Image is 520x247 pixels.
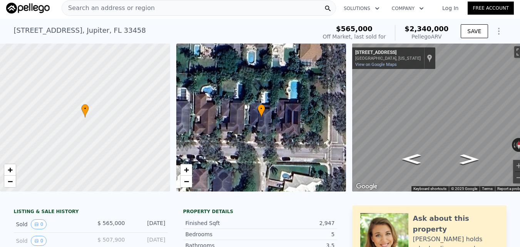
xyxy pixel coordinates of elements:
[491,24,507,39] button: Show Options
[451,187,477,191] span: © 2025 Google
[338,2,386,15] button: Solutions
[355,50,421,56] div: [STREET_ADDRESS]
[97,220,125,226] span: $ 565,000
[186,230,260,238] div: Bedrooms
[355,56,421,61] div: [GEOGRAPHIC_DATA], [US_STATE]
[394,152,429,166] path: Go West, W Community Dr
[355,62,397,67] a: View on Google Maps
[257,104,265,118] div: •
[97,237,125,243] span: $ 507,900
[62,3,155,13] span: Search an address or region
[4,176,16,187] a: Zoom out
[413,186,446,192] button: Keyboard shortcuts
[512,138,516,152] button: Rotate counterclockwise
[413,213,499,235] div: Ask about this property
[468,2,514,15] a: Free Account
[427,54,432,62] a: Show location on map
[16,219,85,229] div: Sold
[451,152,487,167] path: Go East, W Community Dr
[461,24,488,38] button: SAVE
[482,187,493,191] a: Terms (opens in new tab)
[131,236,166,246] div: [DATE]
[354,181,380,192] img: Google
[181,164,192,176] a: Zoom in
[405,33,448,40] div: Pellego ARV
[81,104,89,118] div: •
[354,181,380,192] a: Open this area in Google Maps (opens a new window)
[8,165,13,175] span: +
[260,230,335,238] div: 5
[31,219,47,229] button: View historical data
[31,236,47,246] button: View historical data
[186,219,260,227] div: Finished Sqft
[336,25,373,33] span: $565,000
[405,25,448,33] span: $2,340,000
[131,219,166,229] div: [DATE]
[4,164,16,176] a: Zoom in
[323,33,386,40] div: Off Market, last sold for
[386,2,430,15] button: Company
[14,25,146,36] div: [STREET_ADDRESS] , Jupiter , FL 33458
[181,176,192,187] a: Zoom out
[183,208,337,215] div: Property details
[16,236,85,246] div: Sold
[184,176,189,186] span: −
[8,176,13,186] span: −
[433,4,468,12] a: Log In
[184,165,189,175] span: +
[6,3,50,13] img: Pellego
[14,208,168,216] div: LISTING & SALE HISTORY
[260,219,335,227] div: 2,947
[257,105,265,112] span: •
[81,105,89,112] span: •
